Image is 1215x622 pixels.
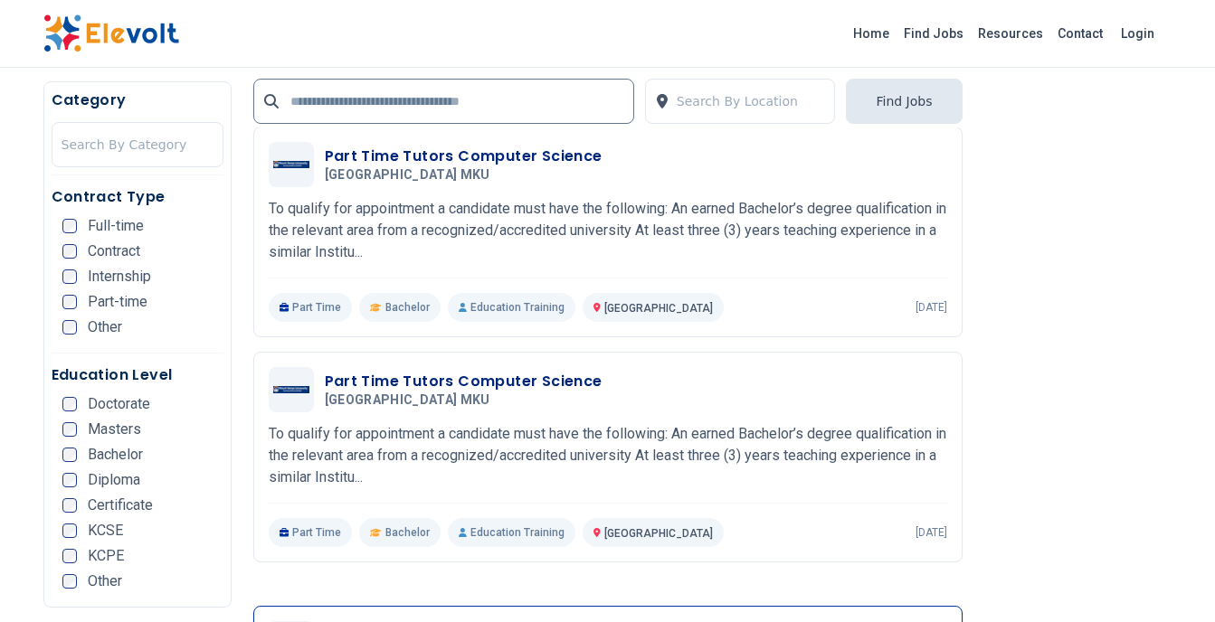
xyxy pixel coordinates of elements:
[916,525,947,540] p: [DATE]
[269,198,947,263] p: To qualify for appointment a candidate must have the following: An earned Bachelor’s degree quali...
[88,269,151,284] span: Internship
[325,146,603,167] h3: Part Time Tutors Computer Science
[62,574,77,589] input: Other
[916,300,947,315] p: [DATE]
[273,386,309,393] img: Mount Kenya University MKU
[62,523,77,538] input: KCSE
[1110,15,1165,52] a: Login
[52,90,223,111] h5: Category
[269,142,947,322] a: Mount Kenya University MKUPart Time Tutors Computer Science[GEOGRAPHIC_DATA] MKUTo qualify for ap...
[62,269,77,284] input: Internship
[325,167,490,184] span: [GEOGRAPHIC_DATA] MKU
[269,518,353,547] p: Part Time
[62,244,77,259] input: Contract
[604,302,713,315] span: [GEOGRAPHIC_DATA]
[1125,535,1215,622] iframe: Chat Widget
[1050,19,1110,48] a: Contact
[52,186,223,208] h5: Contract Type
[604,527,713,540] span: [GEOGRAPHIC_DATA]
[62,498,77,513] input: Certificate
[43,14,179,52] img: Elevolt
[88,219,144,233] span: Full-time
[448,293,575,322] p: Education Training
[62,219,77,233] input: Full-time
[846,79,962,124] button: Find Jobs
[62,473,77,487] input: Diploma
[971,19,1050,48] a: Resources
[269,293,353,322] p: Part Time
[269,367,947,547] a: Mount Kenya University MKUPart Time Tutors Computer Science[GEOGRAPHIC_DATA] MKUTo qualify for ap...
[62,397,77,411] input: Doctorate
[88,422,141,437] span: Masters
[269,423,947,488] p: To qualify for appointment a candidate must have the following: An earned Bachelor’s degree quali...
[88,320,122,335] span: Other
[62,448,77,462] input: Bachelor
[897,19,971,48] a: Find Jobs
[273,161,309,168] img: Mount Kenya University MKU
[88,549,124,563] span: KCPE
[88,473,140,487] span: Diploma
[448,518,575,547] p: Education Training
[52,364,223,386] h5: Education Level
[62,422,77,437] input: Masters
[62,320,77,335] input: Other
[62,295,77,309] input: Part-time
[325,371,603,392] h3: Part Time Tutors Computer Science
[88,244,140,259] span: Contract
[88,397,150,411] span: Doctorate
[62,549,77,563] input: KCPE
[88,448,143,462] span: Bachelor
[325,392,490,409] span: [GEOGRAPHIC_DATA] MKU
[88,523,123,538] span: KCSE
[88,295,147,309] span: Part-time
[385,525,430,540] span: Bachelor
[846,19,897,48] a: Home
[88,574,122,589] span: Other
[385,300,430,315] span: Bachelor
[88,498,153,513] span: Certificate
